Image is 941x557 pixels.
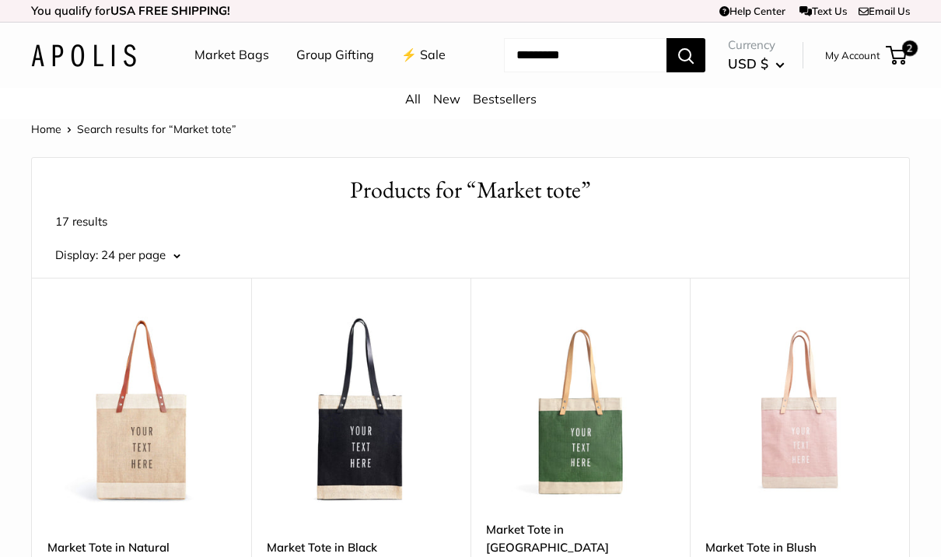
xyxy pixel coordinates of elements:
button: Search [666,38,705,72]
button: 24 per page [101,244,180,266]
input: Search... [504,38,666,72]
a: Market Tote in Blush [705,538,894,556]
button: USD $ [728,51,785,76]
h1: Products for “Market tote” [55,173,886,207]
img: description_Make it yours with custom printed text. [486,317,674,505]
a: Group Gifting [296,44,374,67]
a: Market Tote in Black [267,538,455,556]
a: Bestsellers [473,91,537,107]
a: description_Make it yours with custom printed text.Market Tote in Natural [47,317,236,505]
label: Display: [55,244,98,266]
a: Text Us [799,5,847,17]
a: ⚡️ Sale [401,44,446,67]
a: description_Make it yours with custom printed text.description_Spacious inner area with room for ... [486,317,674,505]
a: Market Bags [194,44,269,67]
span: 2 [902,40,918,56]
nav: Breadcrumb [31,119,236,139]
a: New [433,91,460,107]
img: description_Make it yours with custom text. [267,317,455,505]
strong: USA FREE SHIPPING! [110,3,230,18]
span: USD $ [728,55,768,72]
a: Market Tote in BlushMarket Tote in Blush [705,317,894,505]
img: description_Make it yours with custom printed text. [47,317,236,505]
img: Market Tote in Blush [705,317,894,505]
a: Market Tote in [GEOGRAPHIC_DATA] [486,520,674,557]
a: My Account [825,46,880,65]
a: Help Center [719,5,785,17]
p: 17 results [55,211,886,233]
a: Market Tote in Natural [47,538,236,556]
span: 24 per page [101,247,166,262]
a: Email Us [859,5,910,17]
span: Currency [728,34,785,56]
img: Apolis [31,44,136,67]
a: 2 [887,46,907,65]
a: description_Make it yours with custom text.Market Tote in Black [267,317,455,505]
span: Search results for “Market tote” [77,122,236,136]
a: All [405,91,421,107]
a: Home [31,122,61,136]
